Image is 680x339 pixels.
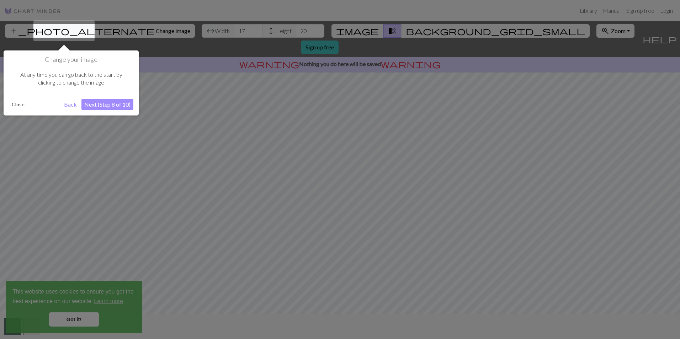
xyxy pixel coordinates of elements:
[9,99,27,110] button: Close
[9,56,133,64] h1: Change your image
[9,64,133,94] div: At any time you can go back to the start by clicking to change the image
[4,50,139,115] div: Change your image
[81,99,133,110] button: Next (Step 8 of 10)
[61,99,80,110] button: Back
